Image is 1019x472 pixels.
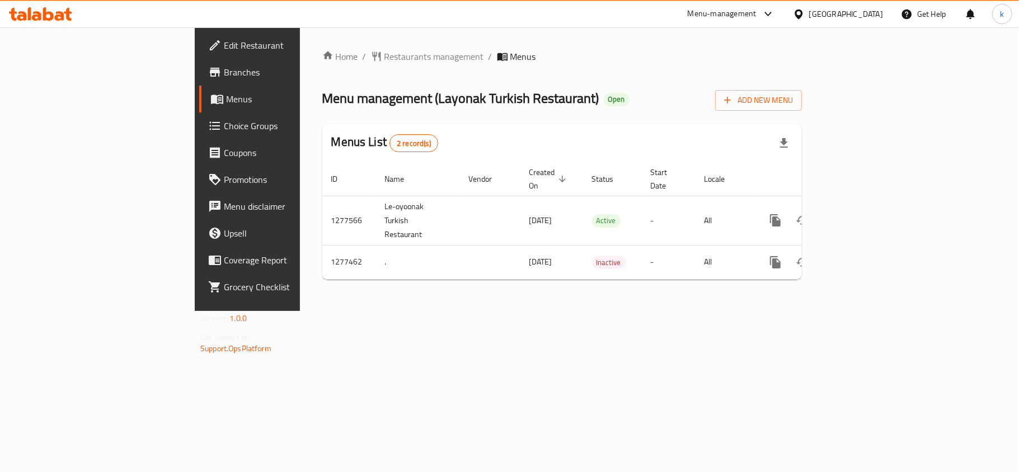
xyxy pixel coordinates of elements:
span: Grocery Checklist [224,280,356,294]
nav: breadcrumb [322,50,802,63]
div: Active [592,214,621,228]
td: - [642,196,696,245]
a: Menu disclaimer [199,193,365,220]
a: Branches [199,59,365,86]
span: Menu disclaimer [224,200,356,213]
td: All [696,245,753,279]
span: Start Date [651,166,682,192]
button: Add New Menu [715,90,802,111]
span: Open [604,95,630,104]
span: Get support on: [200,330,252,344]
a: Coupons [199,139,365,166]
h2: Menus List [331,134,438,152]
div: Total records count [389,134,438,152]
span: Edit Restaurant [224,39,356,52]
button: more [762,249,789,276]
div: Open [604,93,630,106]
span: Name [385,172,419,186]
a: Upsell [199,220,365,247]
button: Change Status [789,207,816,234]
table: enhanced table [322,162,879,280]
span: 1.0.0 [229,311,247,325]
a: Promotions [199,166,365,193]
span: Promotions [224,173,356,186]
li: / [489,50,492,63]
span: Coupons [224,146,356,159]
span: Vendor [469,172,507,186]
span: Version: [200,311,228,325]
div: [GEOGRAPHIC_DATA] [809,8,883,20]
span: Branches [224,65,356,79]
a: Support.OpsPlatform [200,341,271,356]
span: ID [331,172,353,186]
span: [DATE] [529,254,552,269]
span: Menus [510,50,536,63]
td: Le-oyoonak Turkish Restaurant [376,196,460,245]
a: Restaurants management [371,50,484,63]
td: - [642,245,696,279]
span: Status [592,172,628,186]
span: [DATE] [529,213,552,228]
span: Choice Groups [224,119,356,133]
button: Change Status [789,249,816,276]
a: Grocery Checklist [199,273,365,300]
span: 2 record(s) [390,138,438,149]
span: Restaurants management [384,50,484,63]
a: Menus [199,86,365,112]
div: Menu-management [688,7,757,21]
span: Add New Menu [724,93,793,107]
span: Upsell [224,226,356,240]
a: Coverage Report [199,247,365,273]
span: Active [592,214,621,227]
span: Inactive [592,256,626,269]
th: Actions [753,162,879,196]
span: k [1000,8,1004,20]
a: Choice Groups [199,112,365,139]
a: Edit Restaurant [199,32,365,59]
span: Coverage Report [224,253,356,267]
td: . [376,245,460,279]
span: Created On [529,166,570,192]
button: more [762,207,789,234]
div: Export file [771,130,797,157]
td: All [696,196,753,245]
span: Menus [226,92,356,106]
span: Locale [705,172,740,186]
span: Menu management ( Layonak Turkish Restaurant ) [322,86,599,111]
